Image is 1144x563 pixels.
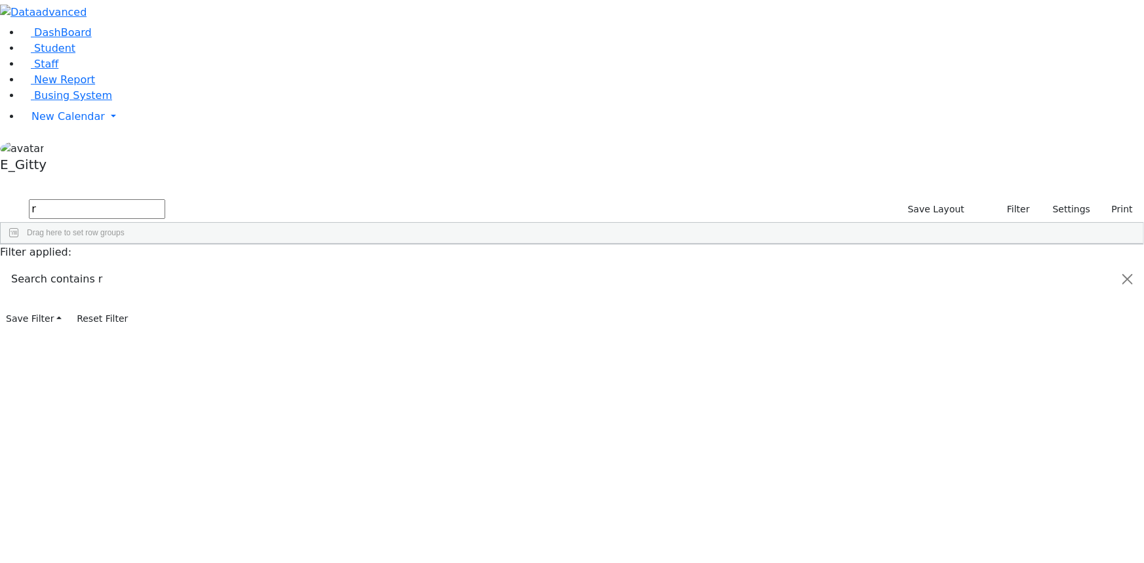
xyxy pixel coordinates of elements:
[29,199,165,219] input: Search
[1036,199,1096,220] button: Settings
[1112,261,1143,298] button: Close
[31,110,105,123] span: New Calendar
[34,26,92,39] span: DashBoard
[21,89,112,102] a: Busing System
[34,89,112,102] span: Busing System
[34,42,75,54] span: Student
[21,26,92,39] a: DashBoard
[27,228,125,237] span: Drag here to set row groups
[21,73,95,86] a: New Report
[21,42,75,54] a: Student
[902,199,970,220] button: Save Layout
[34,58,58,70] span: Staff
[34,73,95,86] span: New Report
[21,58,58,70] a: Staff
[990,199,1036,220] button: Filter
[71,309,134,329] button: Reset Filter
[1096,199,1139,220] button: Print
[21,104,1144,130] a: New Calendar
